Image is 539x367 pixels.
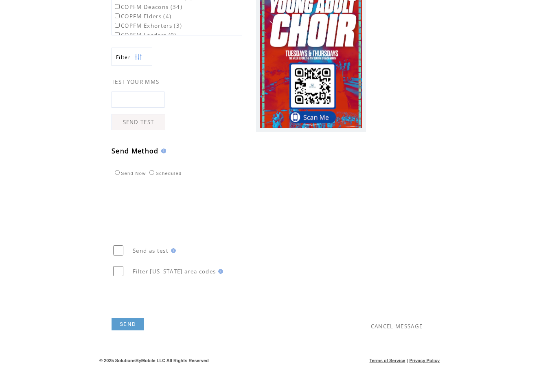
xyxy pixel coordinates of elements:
[115,170,120,175] input: Send Now
[112,78,159,85] span: TEST YOUR MMS
[135,48,142,66] img: filters.png
[112,114,165,130] a: SEND TEST
[113,22,182,29] label: COPFM Exhorters (3)
[371,323,423,330] a: CANCEL MESSAGE
[115,13,120,18] input: COPFM Elders (4)
[113,3,182,11] label: COPFM Deacons (34)
[112,48,152,66] a: Filter
[112,146,159,155] span: Send Method
[133,247,169,254] span: Send as test
[149,170,154,175] input: Scheduled
[159,149,166,153] img: help.gif
[147,171,182,176] label: Scheduled
[116,54,131,61] span: Show filters
[113,13,171,20] label: COPFM Elders (4)
[216,269,223,274] img: help.gif
[115,23,120,28] input: COPFM Exhorters (3)
[409,358,440,363] a: Privacy Policy
[112,318,144,330] a: SEND
[169,248,176,253] img: help.gif
[115,4,120,9] input: COPFM Deacons (34)
[133,268,216,275] span: Filter [US_STATE] area codes
[407,358,408,363] span: |
[113,31,177,39] label: COPFM Leaders (0)
[370,358,405,363] a: Terms of Service
[115,32,120,37] input: COPFM Leaders (0)
[99,358,209,363] span: © 2025 SolutionsByMobile LLC All Rights Reserved
[113,171,146,176] label: Send Now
